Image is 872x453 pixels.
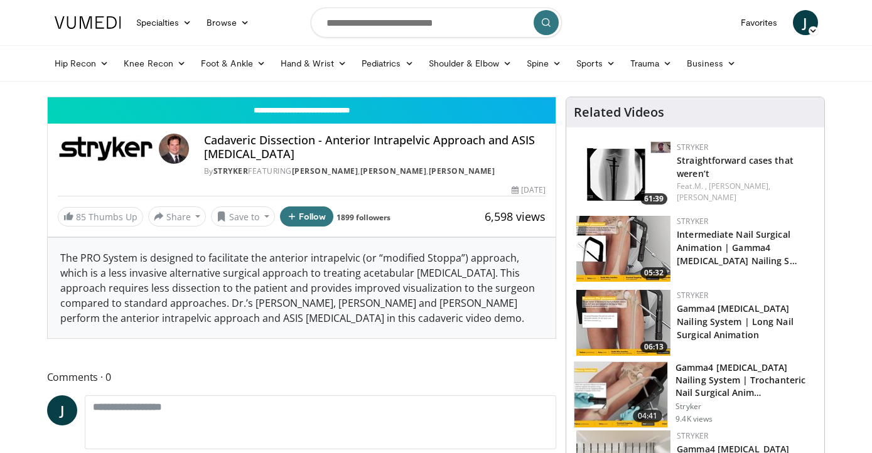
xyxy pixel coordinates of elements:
h4: Cadaveric Dissection - Anterior Intrapelvic Approach and ASIS [MEDICAL_DATA] [204,134,546,161]
img: adeeea91-82ef-47f4-b808-fa27a199ba70.150x105_q85_crop-smart_upscale.jpg [576,142,670,208]
button: Share [148,206,207,226]
img: 155d8d39-586d-417b-a344-3221a42b29c1.150x105_q85_crop-smart_upscale.jpg [576,290,670,356]
a: [PERSON_NAME], [709,181,770,191]
a: Stryker [677,290,708,301]
img: Stryker [58,134,154,164]
a: [PERSON_NAME] [360,166,427,176]
span: 85 [76,211,86,223]
a: Gamma4 [MEDICAL_DATA] Nailing System | Long Nail Surgical Animation [677,302,794,341]
a: 06:13 [576,290,670,356]
p: Stryker [676,402,817,412]
a: Stryker [677,216,708,226]
a: 61:39 [576,142,670,208]
img: 5fbe4ff2-1eb1-49d0-b42c-9dd66d6fb913.150x105_q85_crop-smart_upscale.jpg [576,216,670,282]
a: Hand & Wrist [273,51,354,76]
div: [DATE] [512,184,546,196]
span: 04:41 [633,410,663,422]
a: Pediatrics [354,51,421,76]
h3: Gamma4 [MEDICAL_DATA] Nailing System | Trochanteric Nail Surgical Anim… [676,361,817,399]
span: 05:32 [640,267,667,279]
span: Comments 0 [47,369,557,385]
a: Hip Recon [47,51,117,76]
a: Browse [199,10,257,35]
a: Intermediate Nail Surgical Animation | Gamma4 [MEDICAL_DATA] Nailing S… [677,228,797,267]
a: [PERSON_NAME] [677,192,736,203]
a: J [47,395,77,425]
a: Shoulder & Elbow [421,51,519,76]
input: Search topics, interventions [311,8,562,38]
span: 6,598 views [485,209,546,224]
a: Foot & Ankle [193,51,273,76]
a: 05:32 [576,216,670,282]
a: Sports [569,51,623,76]
a: Spine [519,51,569,76]
a: Knee Recon [116,51,193,76]
button: Save to [211,206,275,226]
h4: Related Videos [574,105,664,120]
div: The PRO System is designed to facilitate the anterior intrapelvic (or “modified Stoppa”) approach... [48,238,556,338]
a: 1899 followers [336,212,390,223]
img: VuMedi Logo [55,16,121,29]
span: 61:39 [640,193,667,205]
span: 06:13 [640,341,667,353]
div: By FEATURING , , [204,166,546,177]
a: 85 Thumbs Up [58,207,143,226]
a: J [793,10,818,35]
a: 04:41 Gamma4 [MEDICAL_DATA] Nailing System | Trochanteric Nail Surgical Anim… Stryker 9.4K views [574,361,817,428]
a: Favorites [733,10,785,35]
p: 9.4K views [676,414,713,424]
a: M. , [694,181,707,191]
a: Business [679,51,743,76]
a: [PERSON_NAME] [292,166,358,176]
div: Feat. [677,181,814,203]
a: [PERSON_NAME] [429,166,495,176]
img: Avatar [159,134,189,164]
a: Trauma [623,51,680,76]
img: e1041284-a370-42f9-a2ee-9456b27e5bae.150x105_q85_crop-smart_upscale.jpg [574,362,667,427]
a: Specialties [129,10,200,35]
a: Stryker [677,430,708,441]
a: Stryker [213,166,249,176]
a: Straightforward cases that weren’t [677,154,794,179]
button: Follow [280,206,334,226]
a: Stryker [677,142,708,152]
